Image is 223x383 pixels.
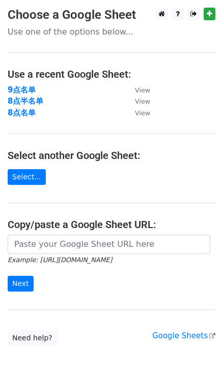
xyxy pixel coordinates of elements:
[8,26,215,37] p: Use one of the options below...
[152,331,215,340] a: Google Sheets
[8,330,57,346] a: Need help?
[8,149,215,162] h4: Select another Google Sheet:
[8,235,210,254] input: Paste your Google Sheet URL here
[125,108,150,117] a: View
[8,256,112,264] small: Example: [URL][DOMAIN_NAME]
[135,98,150,105] small: View
[8,8,215,22] h3: Choose a Google Sheet
[8,97,43,106] a: 8点半名单
[125,97,150,106] a: View
[8,68,215,80] h4: Use a recent Google Sheet:
[8,169,46,185] a: Select...
[125,85,150,94] a: View
[8,276,34,292] input: Next
[8,218,215,231] h4: Copy/paste a Google Sheet URL:
[8,108,36,117] a: 8点名单
[135,109,150,117] small: View
[135,86,150,94] small: View
[8,85,36,94] a: 9点名单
